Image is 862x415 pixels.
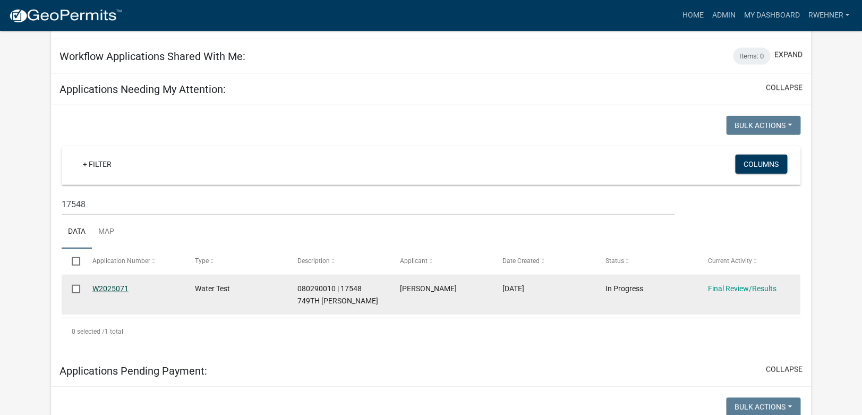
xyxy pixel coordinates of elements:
[804,5,854,26] a: rwehner
[59,50,245,63] h5: Workflow Applications Shared With Me:
[707,5,739,26] a: Admin
[92,284,129,293] a: W2025071
[74,155,120,174] a: + Filter
[739,5,804,26] a: My Dashboard
[774,49,803,61] button: expand
[697,249,800,274] datatable-header-cell: Current Activity
[502,284,524,293] span: 08/12/2025
[400,284,457,293] span: Gina Gullickson
[707,257,752,265] span: Current Activity
[707,284,776,293] a: Final Review/Results
[766,82,803,94] button: collapse
[733,48,770,65] div: Items: 0
[51,105,811,355] div: collapse
[726,116,800,135] button: Bulk Actions
[287,249,390,274] datatable-header-cell: Description
[502,257,540,265] span: Date Created
[59,365,207,377] h5: Applications Pending Payment:
[678,5,707,26] a: Home
[92,215,121,249] a: Map
[595,249,697,274] datatable-header-cell: Status
[195,284,230,293] span: Water Test
[59,83,226,96] h5: Applications Needing My Attention:
[72,328,105,335] span: 0 selected /
[185,249,287,274] datatable-header-cell: Type
[400,257,428,265] span: Applicant
[82,249,185,274] datatable-header-cell: Application Number
[62,249,82,274] datatable-header-cell: Select
[62,215,92,249] a: Data
[297,284,378,305] span: 080290010 | 17548 749TH AVERobert Hoffman
[766,364,803,375] button: collapse
[735,155,787,174] button: Columns
[605,284,643,293] span: In Progress
[605,257,624,265] span: Status
[195,257,209,265] span: Type
[297,257,330,265] span: Description
[62,318,800,345] div: 1 total
[92,257,150,265] span: Application Number
[62,193,675,215] input: Search for applications
[492,249,595,274] datatable-header-cell: Date Created
[390,249,492,274] datatable-header-cell: Applicant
